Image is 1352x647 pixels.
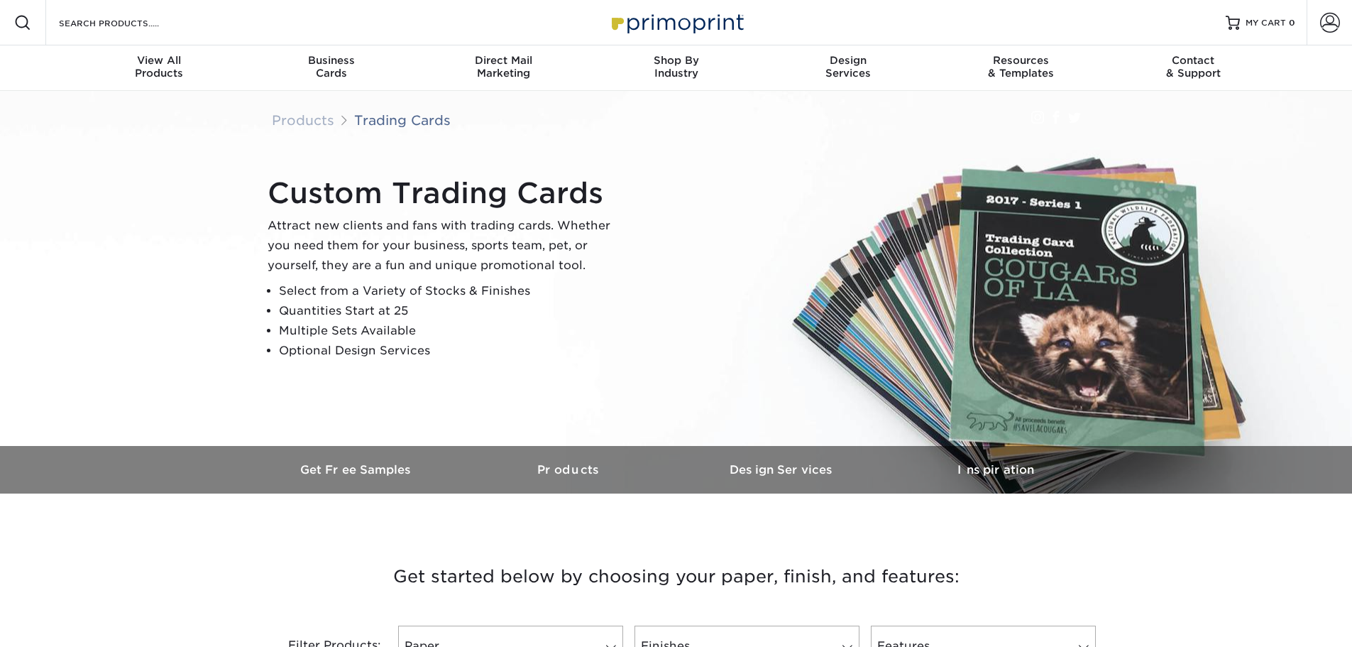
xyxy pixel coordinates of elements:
[417,54,590,67] span: Direct Mail
[73,45,246,91] a: View AllProducts
[245,54,417,80] div: Cards
[354,112,451,128] a: Trading Cards
[1289,18,1295,28] span: 0
[676,446,889,494] a: Design Services
[251,463,463,477] h3: Get Free Samples
[1107,45,1280,91] a: Contact& Support
[279,341,622,361] li: Optional Design Services
[1107,54,1280,67] span: Contact
[762,54,935,80] div: Services
[279,301,622,321] li: Quantities Start at 25
[605,7,747,38] img: Primoprint
[762,54,935,67] span: Design
[590,45,762,91] a: Shop ByIndustry
[57,14,196,31] input: SEARCH PRODUCTS.....
[1107,54,1280,80] div: & Support
[935,54,1107,80] div: & Templates
[590,54,762,67] span: Shop By
[261,545,1092,609] h3: Get started below by choosing your paper, finish, and features:
[417,45,590,91] a: Direct MailMarketing
[73,54,246,67] span: View All
[417,54,590,80] div: Marketing
[279,281,622,301] li: Select from a Variety of Stocks & Finishes
[889,446,1102,494] a: Inspiration
[245,45,417,91] a: BusinessCards
[935,54,1107,67] span: Resources
[245,54,417,67] span: Business
[463,446,676,494] a: Products
[676,463,889,477] h3: Design Services
[251,446,463,494] a: Get Free Samples
[463,463,676,477] h3: Products
[73,54,246,80] div: Products
[279,321,622,341] li: Multiple Sets Available
[935,45,1107,91] a: Resources& Templates
[268,216,622,276] p: Attract new clients and fans with trading cards. Whether you need them for your business, sports ...
[762,45,935,91] a: DesignServices
[1246,17,1286,29] span: MY CART
[268,176,622,210] h1: Custom Trading Cards
[889,463,1102,477] h3: Inspiration
[272,112,334,128] a: Products
[590,54,762,80] div: Industry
